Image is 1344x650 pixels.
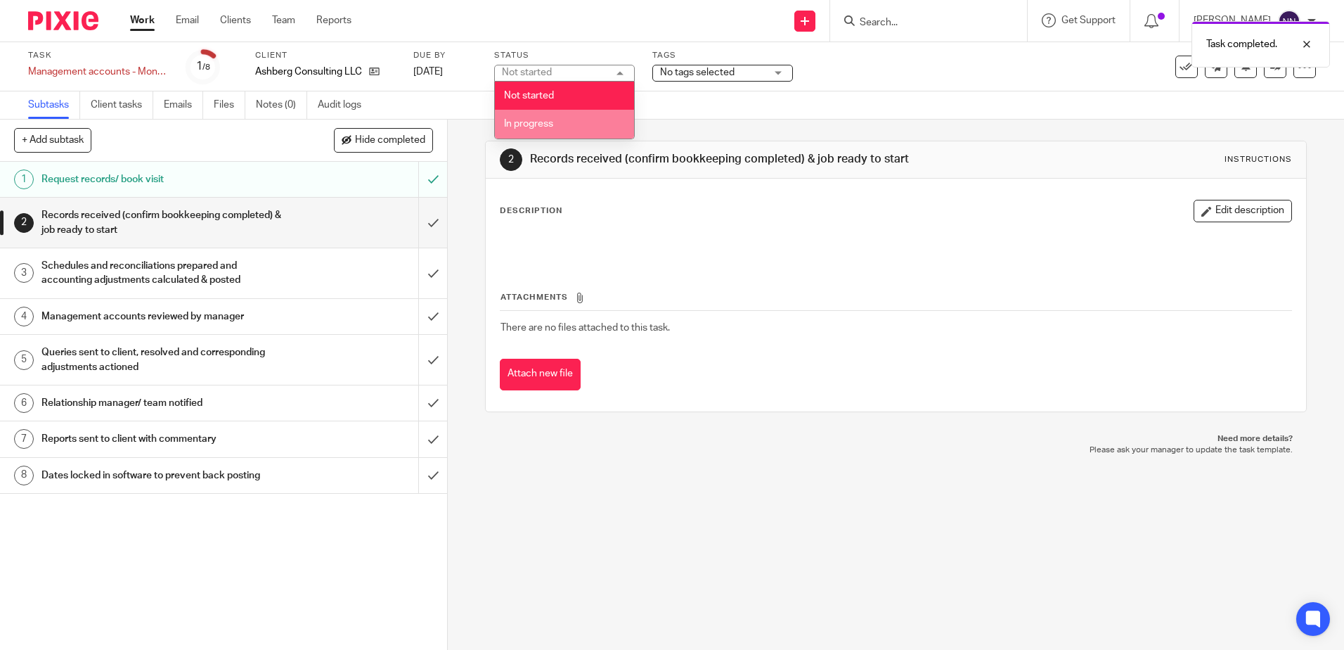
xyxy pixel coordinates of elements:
[413,50,477,61] label: Due by
[500,323,670,333] span: There are no files attached to this task.
[130,13,155,27] a: Work
[28,65,169,79] div: Management accounts - Monthly
[256,91,307,119] a: Notes (0)
[28,11,98,30] img: Pixie
[1194,200,1292,222] button: Edit description
[28,50,169,61] label: Task
[14,263,34,283] div: 3
[500,359,581,390] button: Attach new file
[41,342,283,378] h1: Queries sent to client, resolved and corresponding adjustments actioned
[334,128,433,152] button: Hide completed
[14,307,34,326] div: 4
[1278,10,1300,32] img: svg%3E
[41,255,283,291] h1: Schedules and reconciliations prepared and accounting adjustments calculated & posted
[176,13,199,27] a: Email
[318,91,372,119] a: Audit logs
[355,135,425,146] span: Hide completed
[214,91,245,119] a: Files
[41,428,283,450] h1: Reports sent to client with commentary
[255,50,396,61] label: Client
[41,393,283,414] h1: Relationship manager/ team notified
[14,128,91,152] button: + Add subtask
[202,63,210,71] small: /8
[652,50,793,61] label: Tags
[41,205,283,241] h1: Records received (confirm bookkeeping completed) & job ready to start
[14,429,34,449] div: 7
[41,169,283,190] h1: Request records/ book visit
[494,50,635,61] label: Status
[164,91,203,119] a: Emails
[413,67,443,77] span: [DATE]
[41,306,283,327] h1: Management accounts reviewed by manager
[530,152,926,167] h1: Records received (confirm bookkeeping completed) & job ready to start
[1225,154,1292,165] div: Instructions
[502,68,552,77] div: Not started
[220,13,251,27] a: Clients
[91,91,153,119] a: Client tasks
[14,466,34,485] div: 8
[14,170,34,189] div: 1
[499,445,1292,456] p: Please ask your manager to update the task template.
[14,213,34,233] div: 2
[255,65,362,79] p: Ashberg Consulting LLC
[28,91,80,119] a: Subtasks
[660,68,735,77] span: No tags selected
[500,148,522,171] div: 2
[14,393,34,413] div: 6
[1206,37,1277,51] p: Task completed.
[316,13,351,27] a: Reports
[499,433,1292,445] p: Need more details?
[14,350,34,370] div: 5
[504,91,554,101] span: Not started
[272,13,295,27] a: Team
[196,58,210,75] div: 1
[500,205,562,217] p: Description
[41,465,283,486] h1: Dates locked in software to prevent back posting
[500,293,568,301] span: Attachments
[504,119,553,129] span: In progress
